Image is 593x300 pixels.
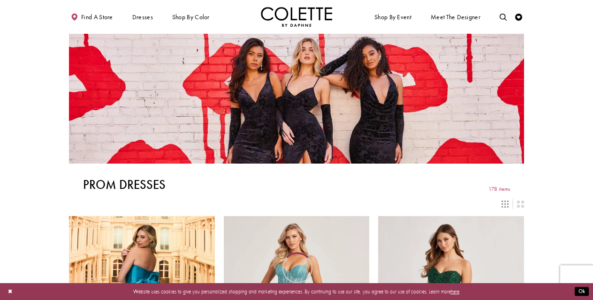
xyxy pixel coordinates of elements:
span: Dresses [130,7,155,27]
span: 178 items [488,186,510,192]
a: here [451,288,459,295]
span: Switch layout to 3 columns [502,201,509,208]
a: Toggle search [498,7,509,27]
span: Switch layout to 2 columns [517,201,524,208]
span: Shop by color [170,7,211,27]
a: Visit Home Page [261,7,332,27]
span: Shop By Event [374,14,411,21]
span: Meet the designer [431,14,480,21]
span: Shop By Event [373,7,413,27]
button: Submit Dialog [575,287,589,296]
span: Shop by color [172,14,210,21]
img: Colette by Daphne [261,7,332,27]
p: Website uses cookies to give you personalized shopping and marketing experiences. By continuing t... [51,287,542,296]
span: Dresses [132,14,153,21]
button: Close Dialog [4,285,16,298]
a: Check Wishlist [513,7,524,27]
span: Find a store [81,14,113,21]
div: Layout Controls [65,196,528,212]
a: Find a store [69,7,114,27]
h1: Prom Dresses [83,178,166,192]
a: Meet the designer [429,7,482,27]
